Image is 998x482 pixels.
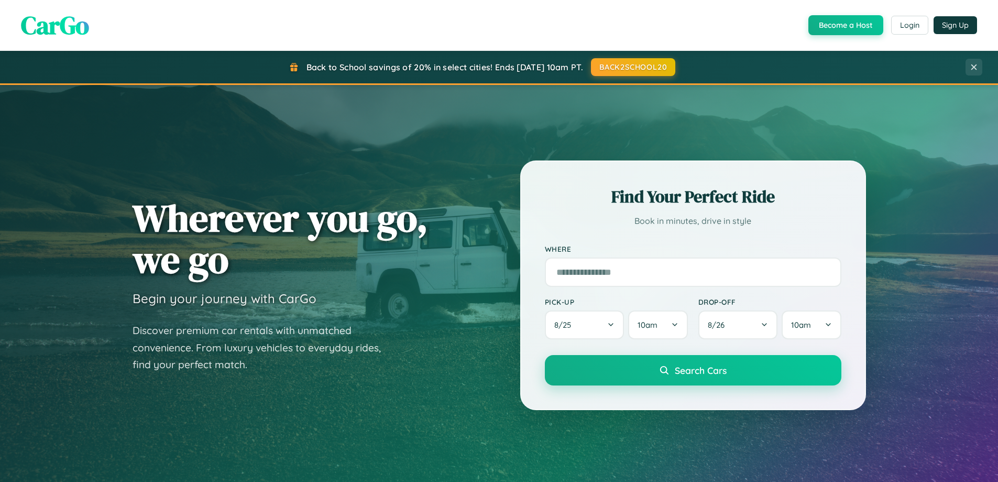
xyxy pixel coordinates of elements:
span: 10am [791,320,811,330]
label: Drop-off [698,297,841,306]
span: 8 / 26 [708,320,730,330]
button: 8/25 [545,310,624,339]
button: Login [891,16,928,35]
span: Back to School savings of 20% in select cities! Ends [DATE] 10am PT. [306,62,583,72]
button: 10am [628,310,687,339]
button: 8/26 [698,310,778,339]
button: 10am [782,310,841,339]
h2: Find Your Perfect Ride [545,185,841,208]
button: Become a Host [808,15,883,35]
span: 8 / 25 [554,320,576,330]
button: BACK2SCHOOL20 [591,58,675,76]
label: Pick-up [545,297,688,306]
span: 10am [638,320,657,330]
button: Search Cars [545,355,841,385]
button: Sign Up [934,16,977,34]
label: Where [545,244,841,253]
p: Discover premium car rentals with unmatched convenience. From luxury vehicles to everyday rides, ... [133,322,394,373]
span: Search Cars [675,365,727,376]
p: Book in minutes, drive in style [545,213,841,229]
h3: Begin your journey with CarGo [133,291,316,306]
span: CarGo [21,8,89,42]
h1: Wherever you go, we go [133,197,428,280]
